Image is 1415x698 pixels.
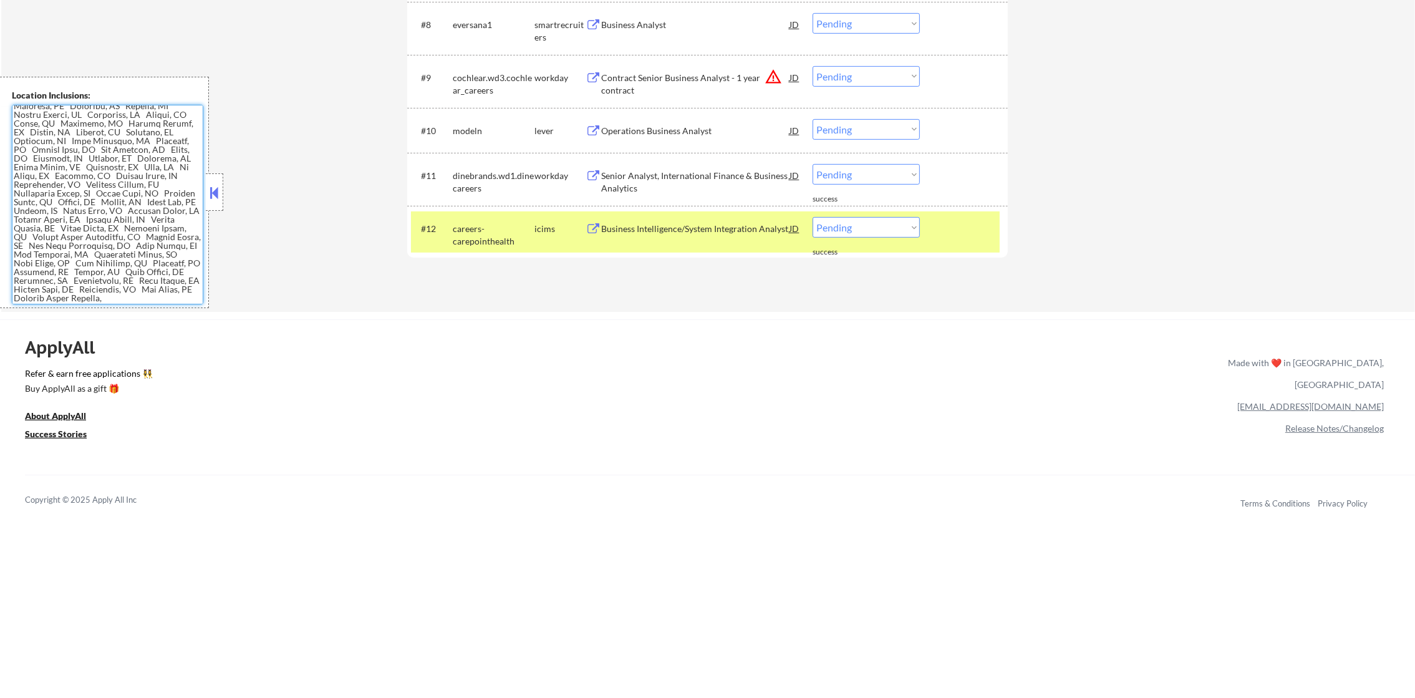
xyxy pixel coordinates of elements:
div: smartrecruiters [534,19,586,43]
div: workday [534,170,586,182]
div: JD [788,13,801,36]
div: #9 [421,72,443,84]
u: Success Stories [25,429,87,439]
div: JD [788,164,801,187]
a: Success Stories [25,428,104,444]
div: icims [534,223,586,235]
div: Operations Business Analyst [601,125,790,137]
a: [EMAIL_ADDRESS][DOMAIN_NAME] [1237,401,1384,412]
div: careers-carepointhealth [453,223,534,247]
div: ApplyAll [25,337,109,358]
div: #12 [421,223,443,235]
div: cochlear.wd3.cochlear_careers [453,72,534,96]
a: About ApplyAll [25,410,104,425]
u: About ApplyAll [25,410,86,421]
div: Contract Senior Business Analyst - 1 year contract [601,72,790,96]
div: JD [788,119,801,142]
a: Privacy Policy [1318,498,1368,508]
div: Made with ❤️ in [GEOGRAPHIC_DATA], [GEOGRAPHIC_DATA] [1223,352,1384,395]
div: success [813,247,862,258]
a: Refer & earn free applications 👯‍♀️ [25,369,967,382]
div: lever [534,125,586,137]
div: eversana1 [453,19,534,31]
div: workday [534,72,586,84]
div: JD [788,217,801,240]
div: dinebrands.wd1.dinecareers [453,170,534,194]
a: Terms & Conditions [1240,498,1310,508]
div: Business Analyst [601,19,790,31]
div: success [813,194,862,205]
div: Buy ApplyAll as a gift 🎁 [25,384,150,393]
div: Location Inclusions: [12,89,204,102]
a: Buy ApplyAll as a gift 🎁 [25,382,150,398]
div: modeln [453,125,534,137]
div: JD [788,66,801,89]
a: Release Notes/Changelog [1285,423,1384,434]
div: Copyright © 2025 Apply All Inc [25,494,168,507]
div: Senior Analyst, International Finance & Business Analytics [601,170,790,194]
div: #10 [421,125,443,137]
div: Business Intelligence/System Integration Analyst [601,223,790,235]
button: warning_amber [765,68,782,85]
div: #11 [421,170,443,182]
div: #8 [421,19,443,31]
